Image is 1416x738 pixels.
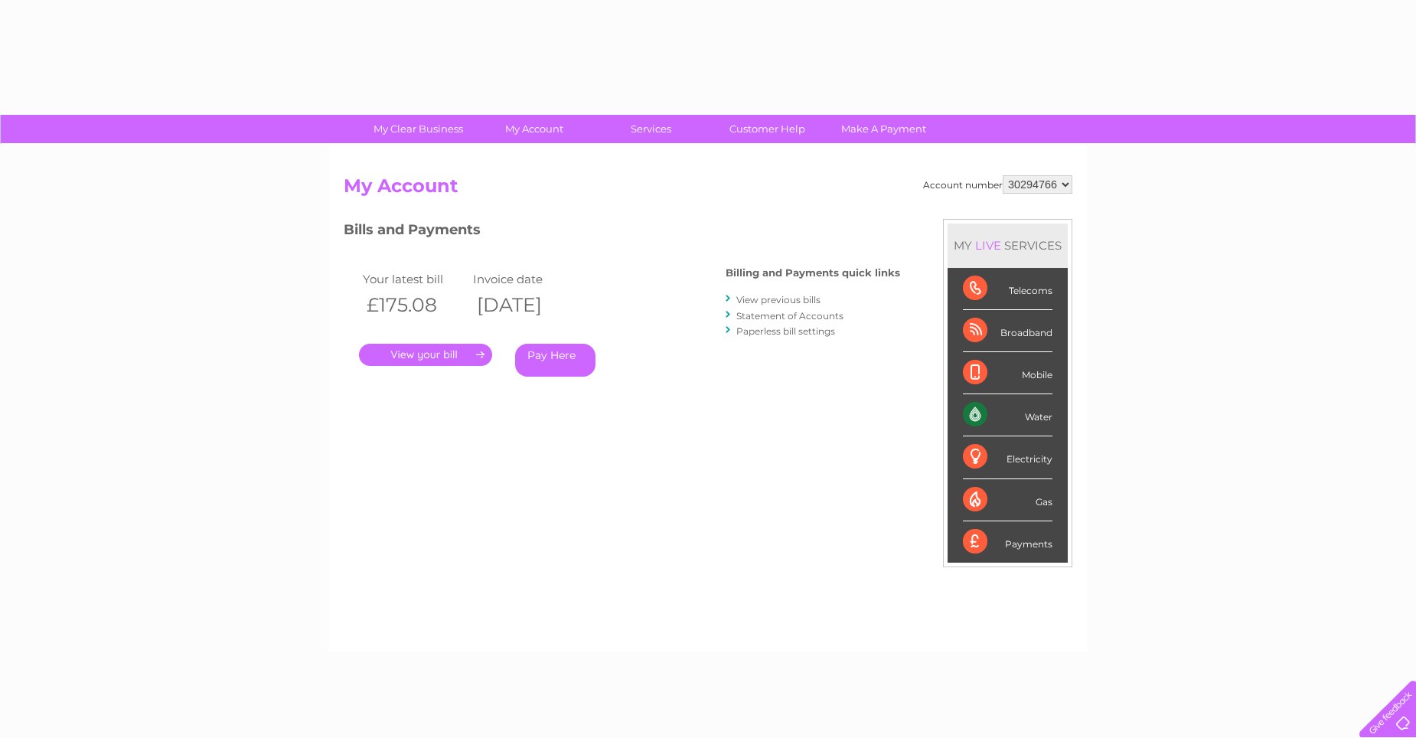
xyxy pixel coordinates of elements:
[359,269,469,289] td: Your latest bill
[963,310,1052,352] div: Broadband
[588,115,714,143] a: Services
[963,394,1052,436] div: Water
[963,352,1052,394] div: Mobile
[963,436,1052,478] div: Electricity
[355,115,481,143] a: My Clear Business
[736,325,835,337] a: Paperless bill settings
[471,115,598,143] a: My Account
[344,175,1072,204] h2: My Account
[469,269,579,289] td: Invoice date
[736,294,821,305] a: View previous bills
[359,289,469,321] th: £175.08
[963,521,1052,563] div: Payments
[344,219,900,246] h3: Bills and Payments
[923,175,1072,194] div: Account number
[948,224,1068,267] div: MY SERVICES
[972,238,1004,253] div: LIVE
[469,289,579,321] th: [DATE]
[963,268,1052,310] div: Telecoms
[704,115,830,143] a: Customer Help
[821,115,947,143] a: Make A Payment
[515,344,595,377] a: Pay Here
[963,479,1052,521] div: Gas
[736,310,843,322] a: Statement of Accounts
[359,344,492,366] a: .
[726,267,900,279] h4: Billing and Payments quick links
